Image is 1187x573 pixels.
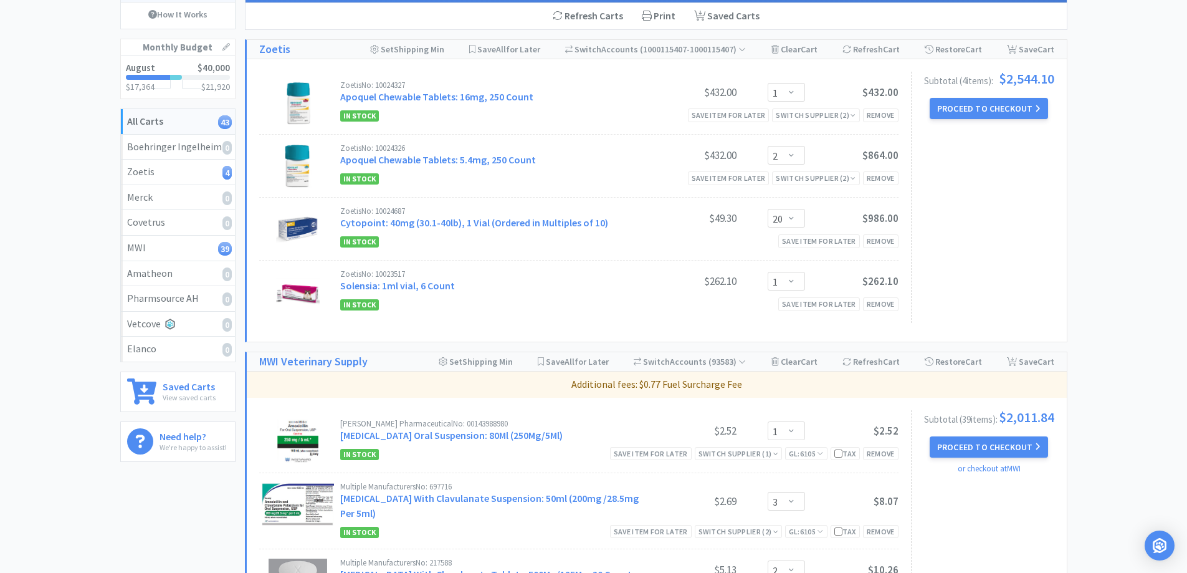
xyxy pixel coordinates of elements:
[340,559,643,567] div: Multiple Manufacturers No: 217588
[340,279,455,292] a: Solensia: 1ml vial, 6 Count
[801,356,818,367] span: Cart
[958,463,1021,474] a: or checkout at MWI
[126,63,155,72] h2: August
[999,72,1054,85] span: $2,544.10
[160,428,227,441] h6: Need help?
[259,41,290,59] h1: Zoetis
[834,448,856,460] div: Tax
[863,297,899,311] div: Remove
[340,90,533,103] a: Apoquel Chewable Tablets: 16mg, 250 Count
[543,3,632,29] div: Refresh Carts
[222,343,232,357] i: 0
[999,410,1054,424] span: $2,011.84
[222,318,232,332] i: 0
[863,234,899,248] div: Remove
[218,242,232,256] i: 39
[863,108,899,122] div: Remove
[201,82,230,91] h3: $
[925,40,982,59] div: Restore
[340,110,379,122] span: In Stock
[340,216,608,229] a: Cytopoint: 40mg (30.1-40lb), 1 Vial (Ordered in Multiples of 10)
[340,144,643,152] div: Zoetis No: 10024326
[546,356,609,367] span: Save for Later
[340,173,379,185] span: In Stock
[121,286,235,312] a: Pharmsource AH0
[121,135,235,160] a: Boehringer Ingelheim0
[924,410,1054,424] div: Subtotal ( 39 item s ):
[965,356,982,367] span: Cart
[965,44,982,55] span: Cart
[206,81,230,92] span: 21,920
[127,214,229,231] div: Covetrus
[340,527,379,538] span: In Stock
[1007,352,1054,371] div: Save
[863,171,899,185] div: Remove
[698,526,778,537] div: Switch Supplier ( 2 )
[1037,44,1054,55] span: Cart
[340,153,536,166] a: Apoquel Chewable Tablets: 5.4mg, 250 Count
[842,352,900,371] div: Refresh
[778,297,860,311] div: Save item for later
[789,449,824,458] span: GL: 6105
[127,139,229,155] div: Boehringer Ingelheim
[381,44,394,55] span: Set
[862,85,899,99] span: $432.00
[121,210,235,236] a: Covetrus0
[883,44,900,55] span: Cart
[925,352,982,371] div: Restore
[643,356,670,367] span: Switch
[1007,40,1054,59] div: Save
[121,160,235,185] a: Zoetis4
[218,115,232,129] i: 43
[930,98,1048,119] button: Proceed to Checkout
[688,171,770,185] div: Save item for later
[610,447,692,460] div: Save item for later
[163,378,216,392] h6: Saved Carts
[340,236,379,248] span: In Stock
[121,39,235,55] h1: Monthly Budget
[340,429,563,441] a: [MEDICAL_DATA] Oral Suspension: 80Ml (250Mg/5Ml)
[1145,531,1175,561] div: Open Intercom Messenger
[842,40,900,59] div: Refresh
[685,3,769,29] a: Saved Carts
[222,141,232,155] i: 0
[127,341,229,357] div: Elanco
[643,148,737,163] div: $432.00
[340,492,639,519] a: [MEDICAL_DATA] With Clavulanate Suspension: 50ml (200mg /28.5mg Per 5ml)
[449,356,462,367] span: Set
[643,423,737,438] div: $2.52
[127,240,229,256] div: MWI
[126,81,155,92] span: $17,364
[707,356,746,367] span: ( 93583 )
[340,299,379,311] span: In Stock
[160,441,227,453] p: We're happy to assist!
[874,424,899,438] span: $2.52
[862,211,899,225] span: $986.00
[222,191,232,205] i: 0
[643,274,737,289] div: $262.10
[276,144,320,188] img: 52f3cfea20be4da9bd0773a3796c67f0_598476.png
[252,377,1062,393] p: Additional fees: $0.77 Fuel Surcharge Fee
[340,81,643,89] div: Zoetis No: 10024327
[643,211,737,226] div: $49.30
[688,108,770,122] div: Save item for later
[638,44,746,55] span: ( 1000115407-1000115407 )
[121,109,235,135] a: All Carts43
[862,274,899,288] span: $262.10
[776,109,856,121] div: Switch Supplier ( 2 )
[277,420,318,463] img: 3f5949f075fe4492aaa2d35248d087db_1904.png
[262,483,334,526] img: cf41800747604506b9a41acab923bcf6_260835.png
[121,55,235,99] a: August$40,000$17,364$21,920
[340,449,379,460] span: In Stock
[610,525,692,538] div: Save item for later
[120,372,236,412] a: Saved CartsView saved carts
[862,148,899,162] span: $864.00
[127,291,229,307] div: Pharmsource AH
[127,115,163,127] strong: All Carts
[698,448,778,460] div: Switch Supplier ( 1 )
[370,40,444,59] div: Shipping Min
[776,172,856,184] div: Switch Supplier ( 2 )
[276,270,320,314] img: 77f230a4f4b04af59458bd3fed6a6656_494019.png
[924,72,1054,85] div: Subtotal ( 4 item s ):
[276,207,320,251] img: d68059bb95f34f6ca8f79a017dff92f3_527055.jpeg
